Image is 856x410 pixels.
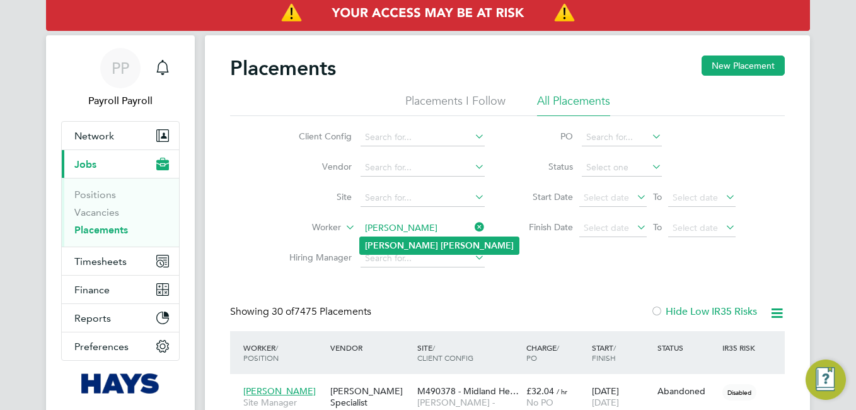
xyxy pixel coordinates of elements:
[702,56,785,76] button: New Placement
[74,312,111,324] span: Reports
[272,305,294,318] span: 30 of
[417,385,519,397] span: M490378 - Midland He…
[673,222,718,233] span: Select date
[441,240,514,251] b: [PERSON_NAME]
[526,397,553,408] span: No PO
[279,252,352,263] label: Hiring Manager
[722,384,756,401] span: Disabled
[651,305,757,318] label: Hide Low IR35 Risks
[361,250,485,267] input: Search for...
[537,93,610,116] li: All Placements
[592,343,616,363] span: / Finish
[81,373,160,394] img: hays-logo-retina.png
[361,159,485,177] input: Search for...
[62,122,179,149] button: Network
[74,224,128,236] a: Placements
[673,192,718,203] span: Select date
[649,189,666,205] span: To
[62,304,179,332] button: Reports
[74,189,116,201] a: Positions
[806,360,846,400] button: Engage Resource Center
[523,336,589,369] div: Charge
[230,56,336,81] h2: Placements
[74,158,96,170] span: Jobs
[279,131,352,142] label: Client Config
[74,130,114,142] span: Network
[657,385,717,397] div: Abandoned
[405,93,506,116] li: Placements I Follow
[327,336,414,359] div: Vendor
[74,284,110,296] span: Finance
[526,385,554,397] span: £32.04
[584,192,629,203] span: Select date
[365,240,438,251] b: [PERSON_NAME]
[112,60,129,76] span: PP
[589,336,654,369] div: Start
[592,397,619,408] span: [DATE]
[414,336,523,369] div: Site
[584,222,629,233] span: Select date
[516,191,573,202] label: Start Date
[240,336,327,369] div: Worker
[243,385,316,397] span: [PERSON_NAME]
[61,373,180,394] a: Go to home page
[62,332,179,360] button: Preferences
[279,161,352,172] label: Vendor
[61,48,180,108] a: PPPayroll Payroll
[269,221,341,234] label: Worker
[516,221,573,233] label: Finish Date
[61,93,180,108] span: Payroll Payroll
[649,219,666,235] span: To
[62,276,179,303] button: Finance
[240,378,785,389] a: [PERSON_NAME]Site Manager (Refurb) 2025[PERSON_NAME] Specialist Recruitment LimitedM490378 - Midl...
[417,343,473,363] span: / Client Config
[62,178,179,247] div: Jobs
[361,220,485,237] input: Search for...
[516,161,573,172] label: Status
[272,305,371,318] span: 7475 Placements
[516,131,573,142] label: PO
[74,341,129,353] span: Preferences
[719,336,763,359] div: IR35 Risk
[74,206,119,218] a: Vacancies
[654,336,720,359] div: Status
[230,305,374,319] div: Showing
[62,247,179,275] button: Timesheets
[526,343,559,363] span: / PO
[361,129,485,146] input: Search for...
[62,150,179,178] button: Jobs
[582,129,662,146] input: Search for...
[582,159,662,177] input: Select one
[361,189,485,207] input: Search for...
[557,387,567,396] span: / hr
[279,191,352,202] label: Site
[243,343,279,363] span: / Position
[74,255,127,267] span: Timesheets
